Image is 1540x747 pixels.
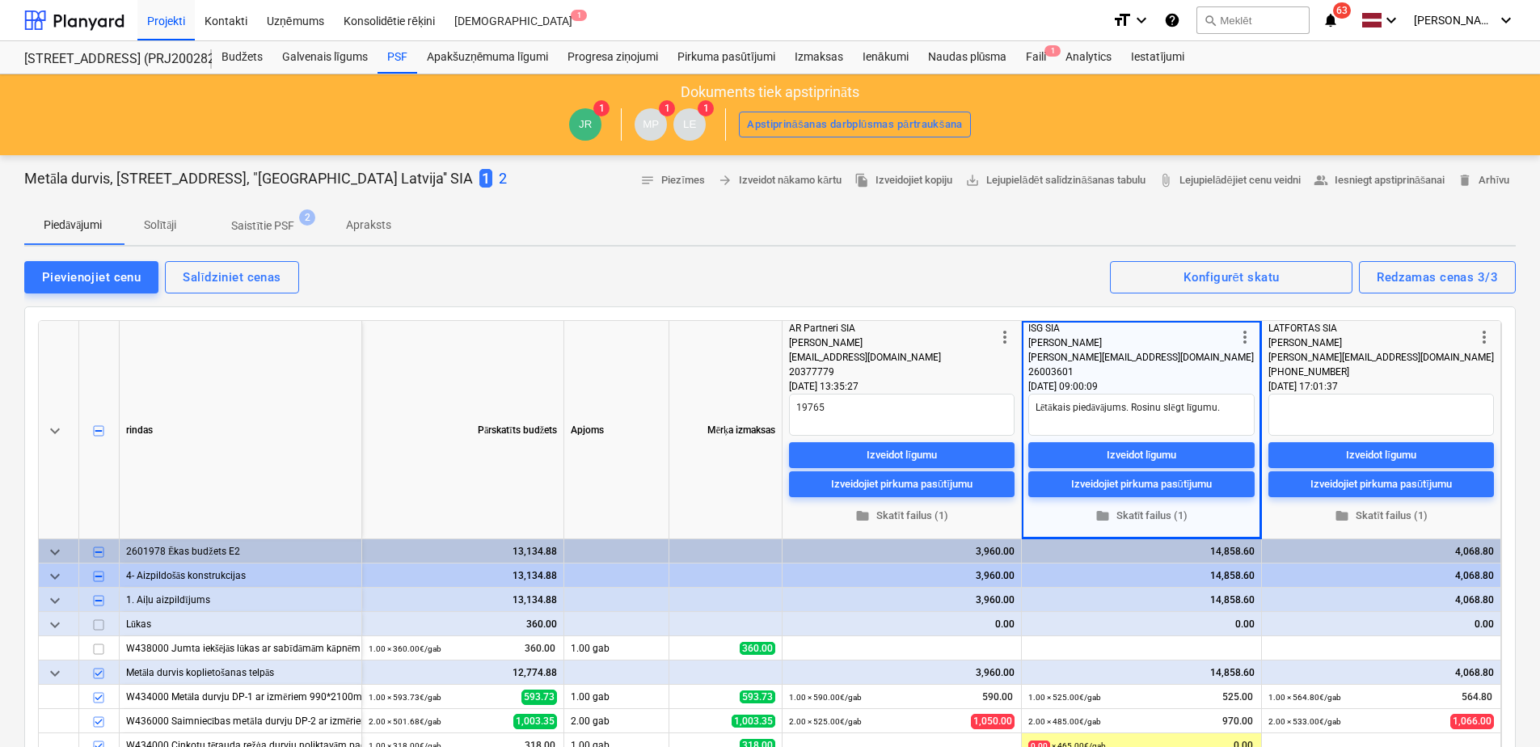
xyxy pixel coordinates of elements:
[683,118,696,130] span: LE
[965,171,1146,190] span: Lejupielādēt salīdzināšanas tabulu
[126,612,355,635] div: Lūkas
[789,442,1015,468] button: Izveidot līgumu
[789,717,862,726] small: 2.00 × 525.00€ / gab
[369,660,557,685] div: 12,774.88
[479,169,492,188] span: 1
[1268,336,1475,350] div: [PERSON_NAME]
[593,100,610,116] span: 1
[640,171,705,190] span: Piezīmes
[1071,475,1213,493] div: Izveidojiet pirkuma pasūtījumu
[1458,171,1509,190] span: Arhīvu
[1028,563,1255,588] div: 14,858.60
[369,563,557,588] div: 13,134.88
[1158,171,1300,190] span: Lejupielādējiet cenu veidni
[1107,445,1177,464] div: Izveidot līgumu
[571,10,587,21] span: 1
[369,539,557,563] div: 13,134.88
[789,321,995,336] div: AR Partneri SIA
[732,715,775,728] span: 1,003.35
[740,642,775,655] span: 360.00
[643,118,659,130] span: MP
[1221,715,1255,728] span: 970.00
[1152,168,1306,193] a: Lejupielādējiet cenu veidni
[1335,509,1349,523] span: folder
[789,379,1015,394] div: [DATE] 13:35:27
[640,173,655,188] span: notes
[1028,660,1255,685] div: 14,858.60
[45,542,65,562] span: keyboard_arrow_down
[523,642,557,656] span: 360.00
[378,41,417,74] a: PSF
[918,41,1017,74] a: Naudas plūsma
[1235,327,1255,347] span: more_vert
[1458,173,1472,188] span: delete
[1028,379,1255,394] div: [DATE] 09:00:09
[417,41,558,74] a: Apakšuzņēmuma līgumi
[126,588,355,611] div: 1. Aiļu aizpildījums
[1268,442,1494,468] button: Izveidot līgumu
[346,217,391,234] p: Apraksts
[1028,717,1101,726] small: 2.00 × 485.00€ / gab
[789,394,1015,436] textarea: 19765
[673,108,706,141] div: Lāsma Erharde
[569,108,601,141] div: Jānis Ruskuls
[1028,504,1255,529] button: Skatīt failus (1)
[711,168,848,193] button: Izveidot nākamo kārtu
[272,41,378,74] a: Galvenais līgums
[789,612,1015,636] div: 0.00
[369,693,441,702] small: 1.00 × 593.73€ / gab
[369,588,557,612] div: 13,134.88
[1028,471,1255,497] button: Izveidojiet pirkuma pasūtījumu
[718,171,842,190] span: Izveidot nākamo kārtu
[1359,261,1516,293] button: Redzamas cenas 3/3
[785,41,853,74] a: Izmaksas
[1268,321,1475,336] div: LATFORTAS SIA
[212,41,272,74] div: Budžets
[981,690,1015,704] span: 590.00
[795,507,1008,525] span: Skatīt failus (1)
[739,112,971,137] button: Apstiprināšanas darbplūsmas pārtraukšana
[1307,168,1452,193] button: Iesniegt apstiprināšanai
[564,709,669,733] div: 2.00 gab
[362,321,564,539] div: Pārskatīts budžets
[42,267,141,288] div: Pievienojiet cenu
[995,327,1015,347] span: more_vert
[698,100,714,116] span: 1
[971,714,1015,729] span: 1,050.00
[369,717,441,726] small: 2.00 × 501.68€ / gab
[789,352,941,363] span: [EMAIL_ADDRESS][DOMAIN_NAME]
[1121,41,1194,74] div: Iestatījumi
[789,588,1015,612] div: 3,960.00
[1221,690,1255,704] span: 525.00
[45,591,65,610] span: keyboard_arrow_down
[635,108,667,141] div: Mārtiņš Pogulis
[1028,442,1255,468] button: Izveidot līgumu
[789,504,1015,529] button: Skatīt failus (1)
[1110,261,1352,293] button: Konfigurēt skatu
[1377,267,1498,288] div: Redzamas cenas 3/3
[126,563,355,587] div: 4- Aizpildošās konstrukcijas
[831,475,973,493] div: Izveidojiet pirkuma pasūtījumu
[867,445,937,464] div: Izveidot līgumu
[369,612,557,636] div: 360.00
[564,321,669,539] div: Apjoms
[1268,612,1494,636] div: 0.00
[718,173,732,188] span: arrow_forward
[789,539,1015,563] div: 3,960.00
[1346,445,1416,464] div: Izveidot līgumu
[1016,41,1056,74] a: Faili1
[126,660,355,684] div: Metāla durvis koplietošanas telpās
[747,116,963,134] div: Apstiprināšanas darbplūsmas pārtraukšana
[848,168,959,193] button: Izveidojiet kopiju
[126,709,355,732] div: W436000 Saimniecības metāla durvju DP-2 ar izmēriem 860*2100mm izgatavošana un montāža atbilstoši...
[1056,41,1121,74] div: Analytics
[669,321,783,539] div: Mērķa izmaksas
[1450,714,1494,729] span: 1,066.00
[1268,471,1494,497] button: Izveidojiet pirkuma pasūtījumu
[1268,379,1494,394] div: [DATE] 17:01:37
[853,41,918,74] a: Ienākumi
[1028,352,1254,363] span: [PERSON_NAME][EMAIL_ADDRESS][DOMAIN_NAME]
